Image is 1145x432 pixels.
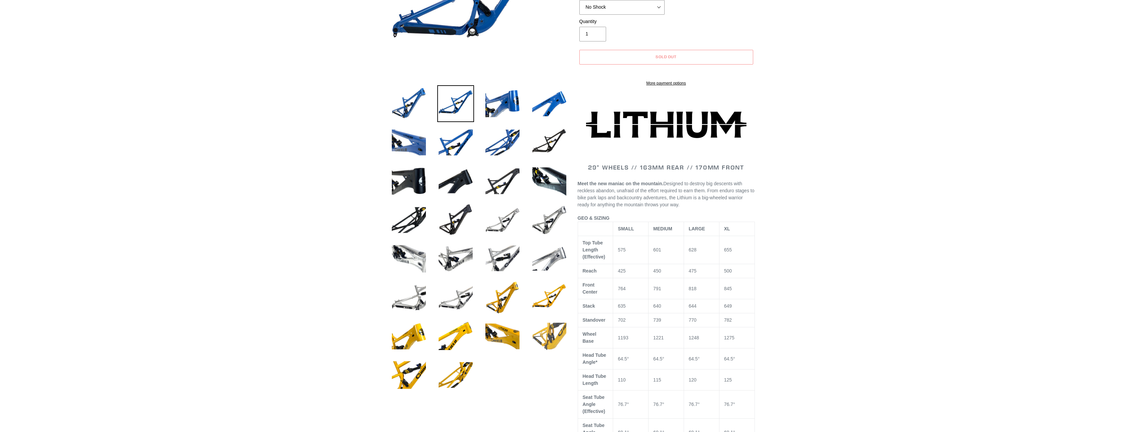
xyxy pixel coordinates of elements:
[484,124,521,161] img: Load image into Gallery viewer, LITHIUM - Frameset
[613,299,649,313] td: 635
[583,240,605,259] span: Top Tube Length (Effective)
[484,163,521,200] img: Load image into Gallery viewer, LITHIUM - Frameset
[613,327,649,348] td: 1193
[579,18,665,25] label: Quantity
[531,318,568,355] img: Load image into Gallery viewer, LITHIUM - Frameset
[649,236,684,264] td: 601
[719,391,755,419] td: 76.7
[578,181,664,186] b: Meet the new maniac on the mountain.
[437,163,474,200] img: Load image into Gallery viewer, LITHIUM - Frameset
[390,202,427,238] img: Load image into Gallery viewer, LITHIUM - Frameset
[689,226,705,231] span: LARGE
[724,226,730,231] span: XL
[698,356,700,361] span: °
[733,356,735,361] span: °
[684,299,719,313] td: 644
[583,331,596,344] span: Wheel Base
[719,369,755,391] td: 125
[531,240,568,277] img: Load image into Gallery viewer, LITHIUM - Frameset
[437,318,474,355] img: Load image into Gallery viewer, LITHIUM - Frameset
[484,240,521,277] img: Load image into Gallery viewer, LITHIUM - Frameset
[390,357,427,394] img: Load image into Gallery viewer, LITHIUM - Frameset
[662,402,664,407] span: °
[583,352,606,365] span: Head Tube Angle*
[390,318,427,355] img: Load image into Gallery viewer, LITHIUM - Frameset
[719,236,755,264] td: 655
[437,124,474,161] img: Load image into Gallery viewer, LITHIUM - Frameset
[613,313,649,327] td: 702
[684,313,719,327] td: 770
[684,278,719,299] td: 818
[649,369,684,391] td: 115
[684,236,719,264] td: 628
[719,264,755,278] td: 500
[653,317,661,323] span: 739
[719,313,755,327] td: 782
[684,327,719,348] td: 1248
[613,278,649,299] td: 764
[662,356,664,361] span: °
[684,369,719,391] td: 120
[649,299,684,313] td: 640
[583,268,597,274] span: Reach
[733,402,735,407] span: °
[649,391,684,419] td: 76.7
[583,303,595,309] span: Stack
[437,279,474,316] img: Load image into Gallery viewer, LITHIUM - Frameset
[684,391,719,419] td: 76.7
[437,202,474,238] img: Load image into Gallery viewer, LITHIUM - Frameset
[484,202,521,238] img: Load image into Gallery viewer, LITHIUM - Frameset
[583,395,605,414] span: Seat Tube Angle (Effective)
[649,327,684,348] td: 1221
[390,85,427,122] img: Load image into Gallery viewer, LITHIUM - Frameset
[613,391,649,419] td: 76.7
[583,373,606,386] span: Head Tube Length
[684,348,719,369] td: 64.5
[484,279,521,316] img: Load image into Gallery viewer, LITHIUM - Frameset
[613,348,649,369] td: 64.5
[531,163,568,200] img: Load image into Gallery viewer, LITHIUM - Frameset
[578,181,755,207] span: Designed to destroy big descents with reckless abandon, unafraid of the effort required to earn t...
[653,226,672,231] span: MEDIUM
[684,264,719,278] td: 475
[678,202,679,207] span: .
[656,54,677,59] span: Sold out
[390,163,427,200] img: Load image into Gallery viewer, LITHIUM - Frameset
[579,80,753,86] a: More payment options
[719,278,755,299] td: 845
[588,164,744,171] span: 29" WHEELS // 163mm REAR // 170mm FRONT
[583,317,605,323] span: Standover
[390,279,427,316] img: Load image into Gallery viewer, LITHIUM - Frameset
[578,215,610,221] span: GEO & SIZING
[649,348,684,369] td: 64.5
[613,236,649,264] td: 575
[583,282,597,295] span: Front Center
[618,226,634,231] span: SMALL
[613,264,649,278] td: 425
[437,357,474,394] img: Load image into Gallery viewer, LITHIUM - Frameset
[578,188,755,207] span: From enduro stages to bike park laps and backcountry adventures, the Lithium is a big-wheeled war...
[390,240,427,277] img: Load image into Gallery viewer, LITHIUM - Frameset
[698,402,700,407] span: °
[531,202,568,238] img: Load image into Gallery viewer, LITHIUM - Frameset
[579,50,753,65] button: Sold out
[484,318,521,355] img: Load image into Gallery viewer, LITHIUM - Frameset
[649,264,684,278] td: 450
[437,240,474,277] img: Load image into Gallery viewer, LITHIUM - Frameset
[531,279,568,316] img: Load image into Gallery viewer, LITHIUM - Frameset
[613,369,649,391] td: 110
[627,402,629,407] span: °
[531,124,568,161] img: Load image into Gallery viewer, LITHIUM - Frameset
[649,278,684,299] td: 791
[627,356,629,361] span: °
[390,124,427,161] img: Load image into Gallery viewer, LITHIUM - Frameset
[484,85,521,122] img: Load image into Gallery viewer, LITHIUM - Frameset
[437,85,474,122] img: Load image into Gallery viewer, LITHIUM - Frameset
[719,327,755,348] td: 1275
[586,111,747,138] img: Lithium-Logo_480x480.png
[531,85,568,122] img: Load image into Gallery viewer, LITHIUM - Frameset
[719,348,755,369] td: 64.5
[719,299,755,313] td: 649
